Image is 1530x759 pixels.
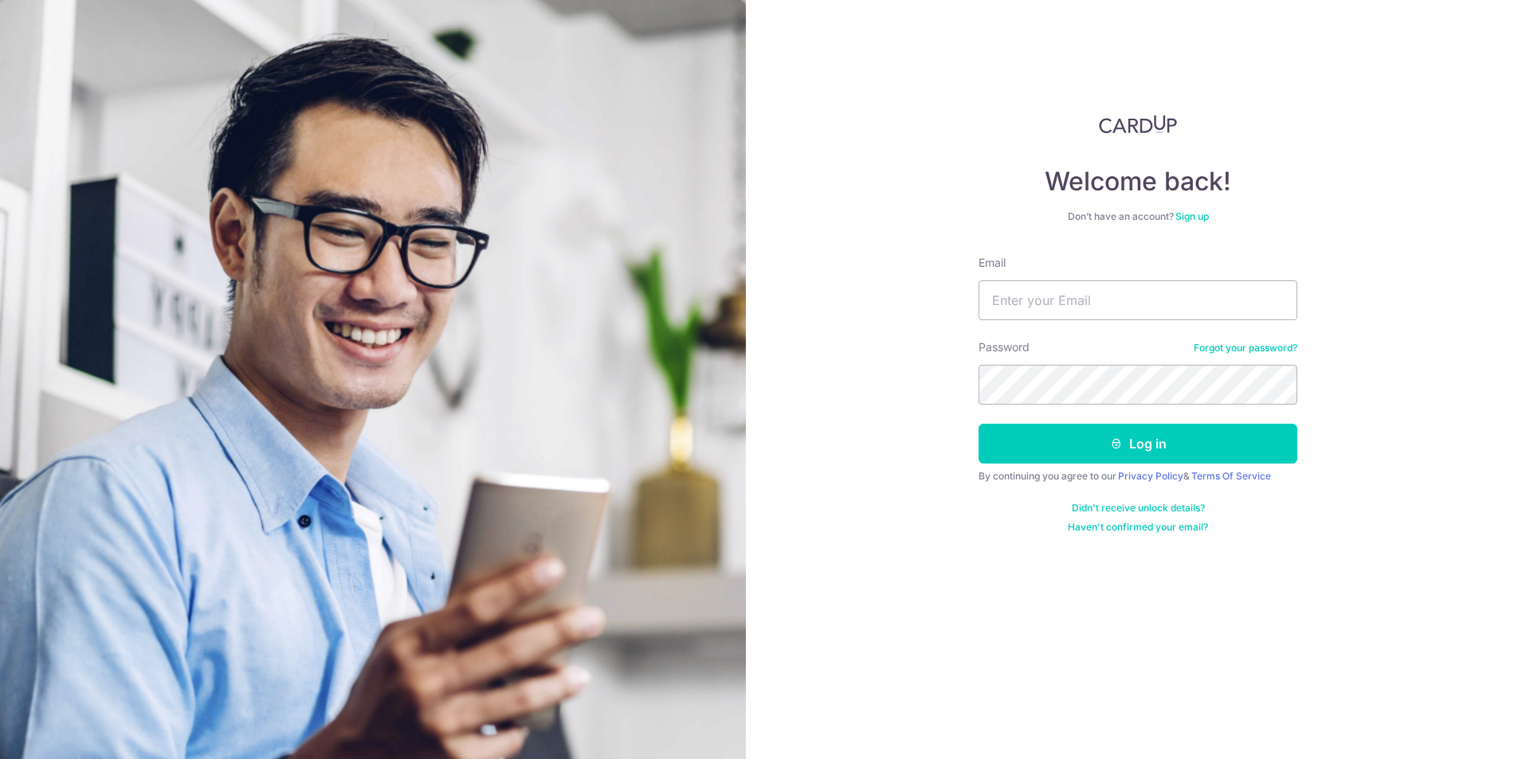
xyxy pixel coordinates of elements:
a: Privacy Policy [1118,470,1183,482]
button: Log in [979,424,1297,464]
a: Didn't receive unlock details? [1072,502,1205,514]
a: Sign up [1175,210,1209,222]
a: Forgot your password? [1194,342,1297,354]
div: By continuing you agree to our & [979,470,1297,483]
label: Email [979,255,1006,271]
a: Terms Of Service [1191,470,1271,482]
input: Enter your Email [979,280,1297,320]
label: Password [979,339,1030,355]
a: Haven't confirmed your email? [1068,521,1208,534]
img: CardUp Logo [1099,115,1177,134]
h4: Welcome back! [979,166,1297,198]
div: Don’t have an account? [979,210,1297,223]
